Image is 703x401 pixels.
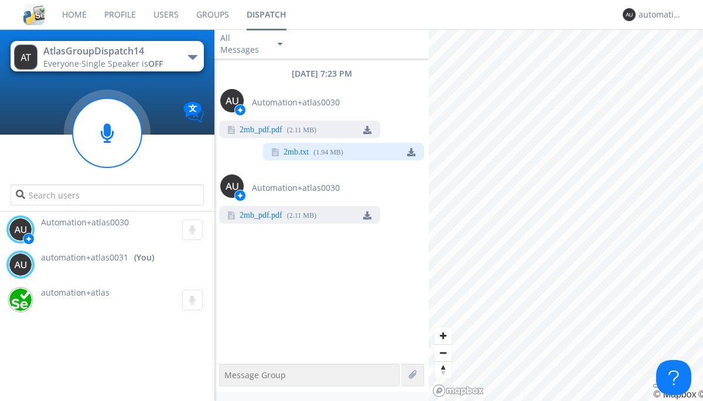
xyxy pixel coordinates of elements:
[313,148,343,157] div: ( 1.94 MB )
[81,58,163,69] span: Single Speaker is
[214,68,429,80] div: [DATE] 7:23 PM
[432,384,484,397] a: Mapbox logo
[252,182,340,194] span: Automation+atlas0030
[183,102,204,122] img: Translation enabled
[287,211,316,221] div: ( 2.11 MB )
[252,97,340,108] span: Automation+atlas0030
[9,253,32,276] img: 373638.png
[435,327,452,344] button: Zoom in
[284,148,309,157] a: 2mb.txt
[9,218,32,241] img: 373638.png
[14,44,37,70] img: 373638.png
[656,360,691,395] iframe: Toggle Customer Support
[227,126,235,134] img: file icon
[653,384,663,388] button: Toggle attribution
[134,252,154,263] div: (You)
[435,344,452,361] button: Zoom out
[240,126,282,135] a: 2mb_pdf.pdf
[639,9,682,20] div: automation+atlas0031
[363,211,371,220] img: download media button
[653,389,696,399] a: Mapbox
[407,148,415,156] img: download media button
[240,211,282,221] a: 2mb_pdf.pdf
[227,211,235,220] img: file icon
[278,43,282,46] img: caret-down-sm.svg
[623,8,636,21] img: 373638.png
[11,184,203,205] input: Search users
[43,58,175,70] div: Everyone ·
[43,44,175,58] div: AtlasGroupDispatch14
[287,125,316,135] div: ( 2.11 MB )
[41,287,110,298] span: automation+atlas
[435,362,452,378] span: Reset bearing to north
[11,41,203,71] button: AtlasGroupDispatch14Everyone·Single Speaker isOFF
[220,32,267,56] div: All Messages
[271,148,279,156] img: file icon
[23,4,45,25] img: cddb5a64eb264b2086981ab96f4c1ba7
[435,345,452,361] span: Zoom out
[220,89,244,112] img: 373638.png
[9,288,32,311] img: d2d01cd9b4174d08988066c6d424eccd
[41,217,129,228] span: Automation+atlas0030
[148,58,163,69] span: OFF
[220,174,244,198] img: 373638.png
[435,361,452,378] button: Reset bearing to north
[41,252,128,263] span: automation+atlas0031
[363,126,371,134] img: download media button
